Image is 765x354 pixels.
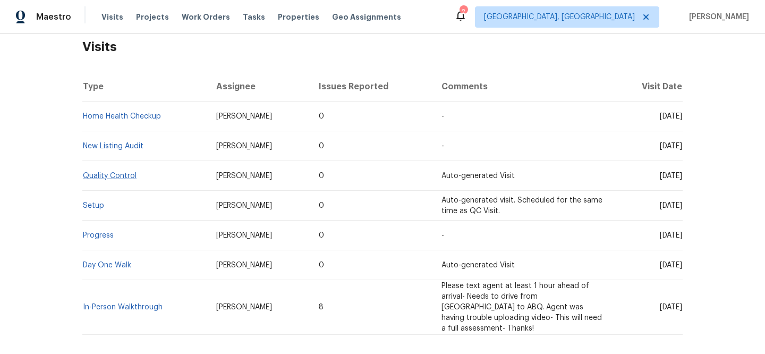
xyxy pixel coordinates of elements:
span: [DATE] [660,142,682,150]
span: - [441,232,444,239]
span: - [441,142,444,150]
span: [PERSON_NAME] [216,142,272,150]
span: 8 [319,304,324,311]
span: [DATE] [660,113,682,120]
a: Progress [83,232,114,239]
span: Auto-generated visit. Scheduled for the same time as QC Visit. [441,197,602,215]
span: [PERSON_NAME] [216,262,272,269]
span: 0 [319,262,324,269]
h2: Visits [82,22,683,72]
span: Visits [101,12,123,22]
span: 0 [319,232,324,239]
a: Day One Walk [83,262,131,269]
span: Work Orders [182,12,230,22]
span: 0 [319,202,324,209]
th: Visit Date [613,72,683,102]
span: [DATE] [660,172,682,180]
th: Comments [433,72,613,102]
span: Maestro [36,12,71,22]
span: Auto-generated Visit [441,262,515,269]
span: [PERSON_NAME] [685,12,749,22]
span: Auto-generated Visit [441,172,515,180]
span: Properties [278,12,319,22]
span: [DATE] [660,262,682,269]
span: [PERSON_NAME] [216,113,272,120]
a: New Listing Audit [83,142,143,150]
span: Tasks [243,13,265,21]
span: Please text agent at least 1 hour ahead of arrival- Needs to drive from [GEOGRAPHIC_DATA] to ABQ.... [441,282,602,332]
span: Geo Assignments [332,12,401,22]
span: [GEOGRAPHIC_DATA], [GEOGRAPHIC_DATA] [484,12,635,22]
span: 0 [319,142,324,150]
a: Home Health Checkup [83,113,161,120]
th: Issues Reported [310,72,432,102]
span: 0 [319,113,324,120]
th: Assignee [208,72,311,102]
span: [DATE] [660,202,682,209]
a: In-Person Walkthrough [83,304,163,311]
span: [DATE] [660,232,682,239]
span: [PERSON_NAME] [216,232,272,239]
span: [PERSON_NAME] [216,202,272,209]
span: [PERSON_NAME] [216,172,272,180]
a: Setup [83,202,104,209]
span: [DATE] [660,304,682,311]
a: Quality Control [83,172,137,180]
span: [PERSON_NAME] [216,304,272,311]
th: Type [82,72,208,102]
span: - [441,113,444,120]
span: 0 [319,172,324,180]
div: 2 [460,6,467,17]
span: Projects [136,12,169,22]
